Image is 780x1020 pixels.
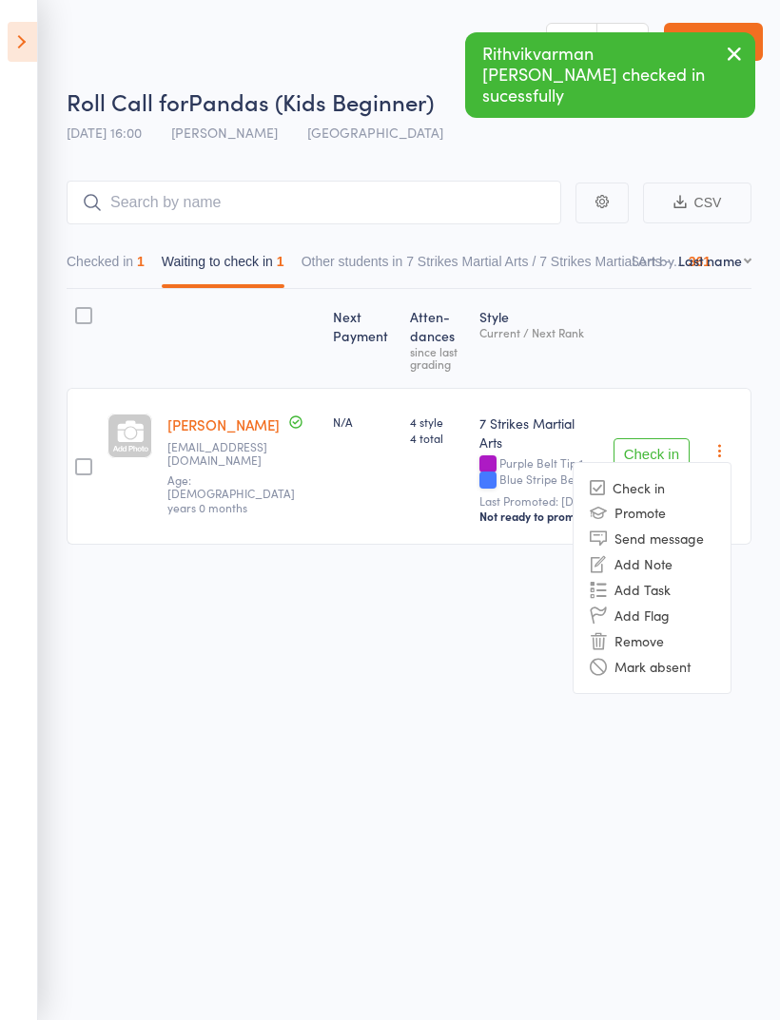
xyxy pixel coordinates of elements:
[171,123,278,142] span: [PERSON_NAME]
[479,326,597,338] div: Current / Next Rank
[277,254,284,269] div: 1
[307,123,443,142] span: [GEOGRAPHIC_DATA]
[664,23,763,61] a: Exit roll call
[614,438,690,469] button: Check in
[137,254,145,269] div: 1
[402,298,472,379] div: Atten­dances
[188,86,434,117] span: Pandas (Kids Beginner)
[499,472,581,485] div: Blue Stripe Belt
[479,509,597,524] div: Not ready to promote
[67,123,142,142] span: [DATE] 16:00
[167,414,280,434] a: [PERSON_NAME]
[167,472,295,515] span: Age: [DEMOGRAPHIC_DATA] years 0 months
[574,577,731,603] li: Add Task
[632,251,674,270] label: Sort by
[574,476,731,500] li: Check in
[67,181,561,224] input: Search by name
[479,456,597,489] div: Purple Belt Tip 1
[574,628,731,654] li: Remove
[67,244,145,288] button: Checked in1
[678,251,742,270] div: Last name
[410,345,464,370] div: since last grading
[465,32,755,118] div: Rithvikvarman [PERSON_NAME] checked in sucessfully
[333,414,395,430] div: N/A
[643,183,751,223] button: CSV
[410,414,464,430] span: 4 style
[574,526,731,551] li: Send message
[479,494,597,508] small: Last Promoted: [DATE]
[479,414,597,452] div: 7 Strikes Martial Arts
[410,430,464,446] span: 4 total
[574,654,731,680] li: Mark absent
[162,244,284,288] button: Waiting to check in1
[325,298,402,379] div: Next Payment
[167,440,291,468] small: nilu_hottie@yahoo.com
[302,244,711,288] button: Other students in 7 Strikes Martial Arts / 7 Strikes Martial Arts - ...361
[67,86,188,117] span: Roll Call for
[574,551,731,577] li: Add Note
[472,298,605,379] div: Style
[574,500,731,526] li: Promote
[574,603,731,628] li: Add Flag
